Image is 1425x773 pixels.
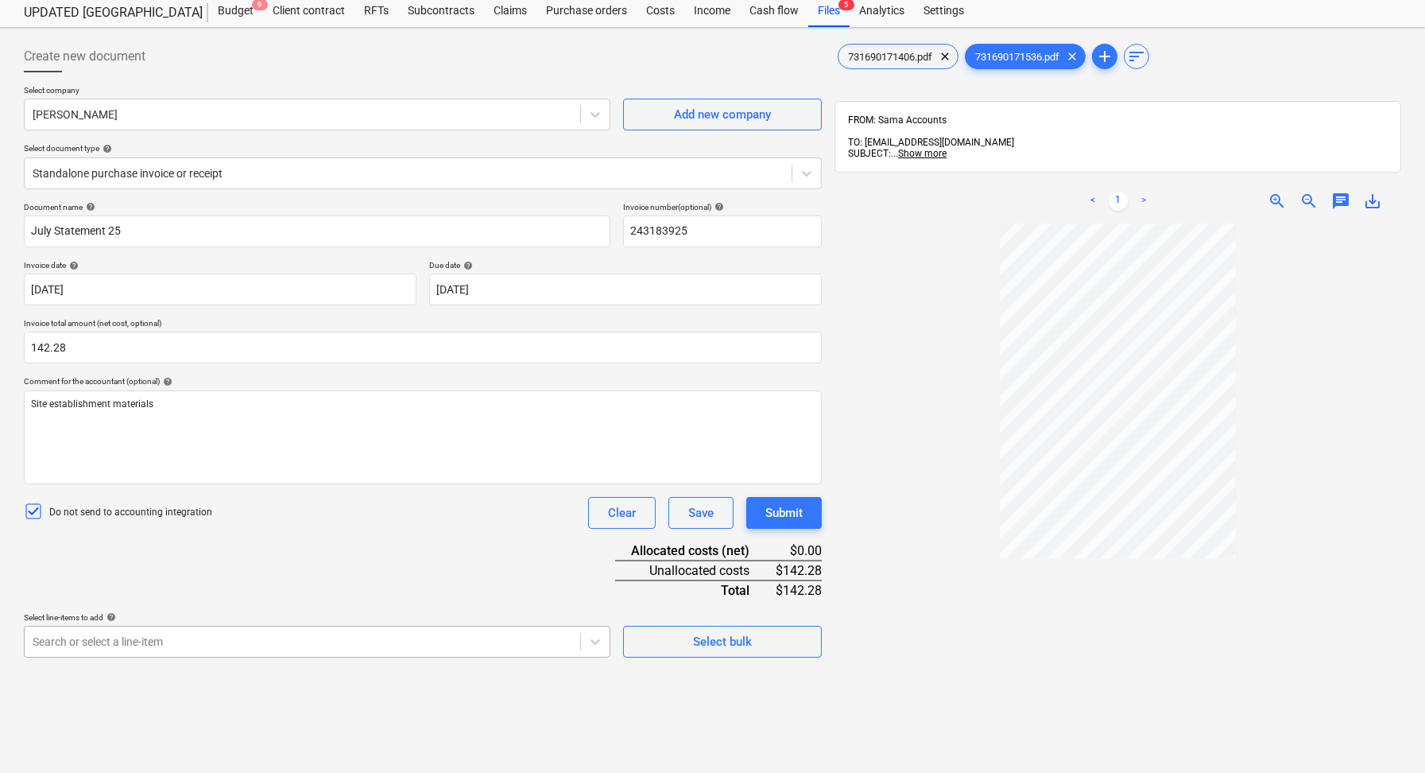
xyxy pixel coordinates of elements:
[24,376,822,386] div: Comment for the accountant (optional)
[711,202,724,212] span: help
[623,99,822,130] button: Add new company
[838,51,942,63] span: 731690171406.pdf
[1299,192,1319,211] span: zoom_out
[838,44,958,69] div: 731690171406.pdf
[965,44,1086,69] div: 731690171536.pdf
[966,51,1069,63] span: 731690171536.pdf
[24,612,610,623] div: Select line-items to add
[615,542,775,561] div: Allocated costs (net)
[24,274,416,305] input: Invoice date not specified
[848,115,947,126] span: FROM: Sama Accounts
[24,47,145,66] span: Create new document
[615,581,775,600] div: Total
[775,581,822,600] div: $142.28
[775,542,822,561] div: $0.00
[623,626,822,658] button: Select bulk
[1063,47,1082,66] span: clear
[49,506,212,519] p: Do not send to accounting integration
[608,503,636,523] div: Clear
[693,631,752,652] div: Select bulk
[1268,192,1287,211] span: zoom_in
[24,5,189,21] div: UPDATED [GEOGRAPHIC_DATA]
[1363,192,1382,211] span: save_alt
[83,202,95,212] span: help
[429,260,822,270] div: Due date
[24,216,610,247] input: Document name
[623,202,822,212] div: Invoice number (optional)
[160,377,172,386] span: help
[31,398,153,410] span: Site establishment materials
[746,497,822,529] button: Submit
[66,261,79,270] span: help
[775,561,822,581] div: $142.28
[1331,192,1350,211] span: chat
[848,148,891,159] span: SUBJECT:
[674,104,771,125] div: Add new company
[429,274,822,305] input: Due date not specified
[24,332,822,363] input: Invoice total amount (net cost, optional)
[24,260,416,270] div: Invoice date
[898,148,947,159] span: Show more
[688,503,714,523] div: Save
[615,561,775,581] div: Unallocated costs
[103,612,116,622] span: help
[623,216,822,247] input: Invoice number
[891,148,947,159] span: ...
[1109,192,1128,211] a: Page 1 is your current page
[24,85,610,99] p: Select company
[588,497,656,529] button: Clear
[99,144,112,153] span: help
[935,47,955,66] span: clear
[1127,47,1146,66] span: sort
[24,143,822,153] div: Select document type
[1083,192,1102,211] a: Previous page
[24,318,822,332] p: Invoice total amount (net cost, optional)
[24,202,610,212] div: Document name
[848,137,1014,148] span: TO: [EMAIL_ADDRESS][DOMAIN_NAME]
[460,261,473,270] span: help
[668,497,734,529] button: Save
[1095,47,1114,66] span: add
[765,503,803,523] div: Submit
[1134,192,1153,211] a: Next page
